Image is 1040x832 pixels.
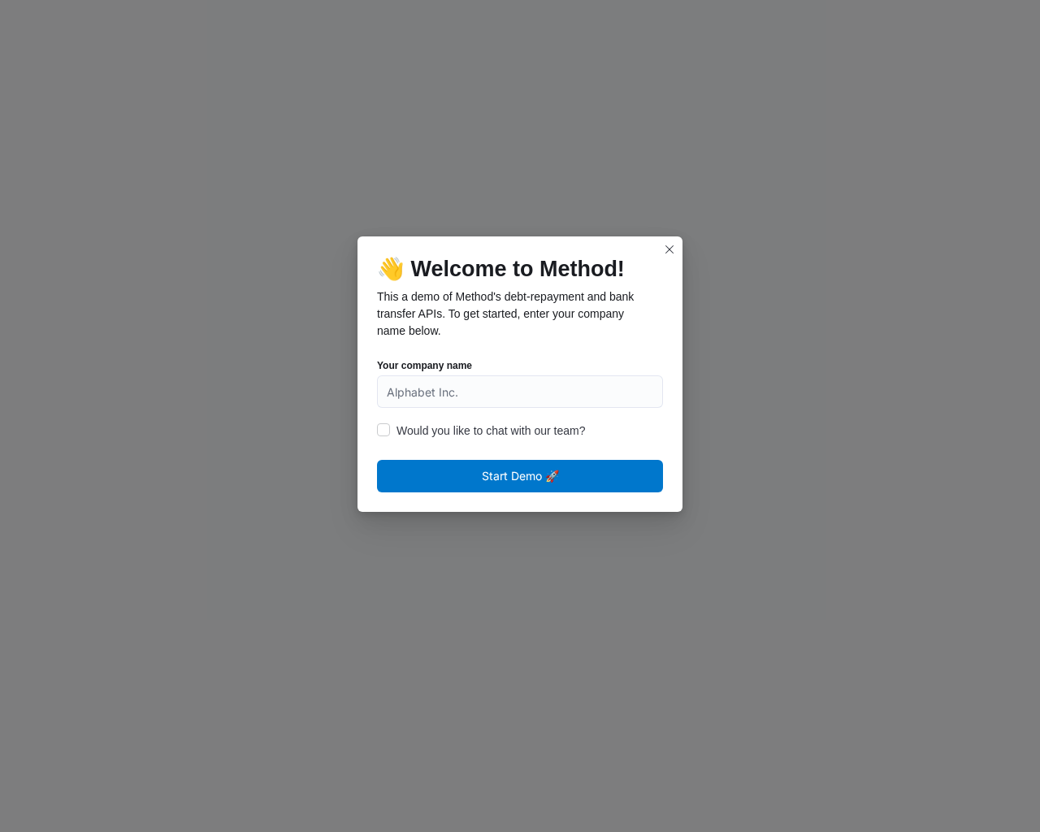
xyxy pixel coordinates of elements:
label: Would you like to chat with our team? [377,421,585,440]
button: Closes this modal window [660,240,679,259]
span: Start Demo 🚀 [482,466,559,486]
input: Alphabet Inc. [377,375,663,408]
div: 👋 Welcome to Method! [377,256,650,340]
label: Your company name [377,359,472,372]
button: Start Demo 🚀 [377,460,663,492]
p: This a demo of Method's debt-repayment and bank transfer APIs. To get started, enter your company... [377,288,650,340]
